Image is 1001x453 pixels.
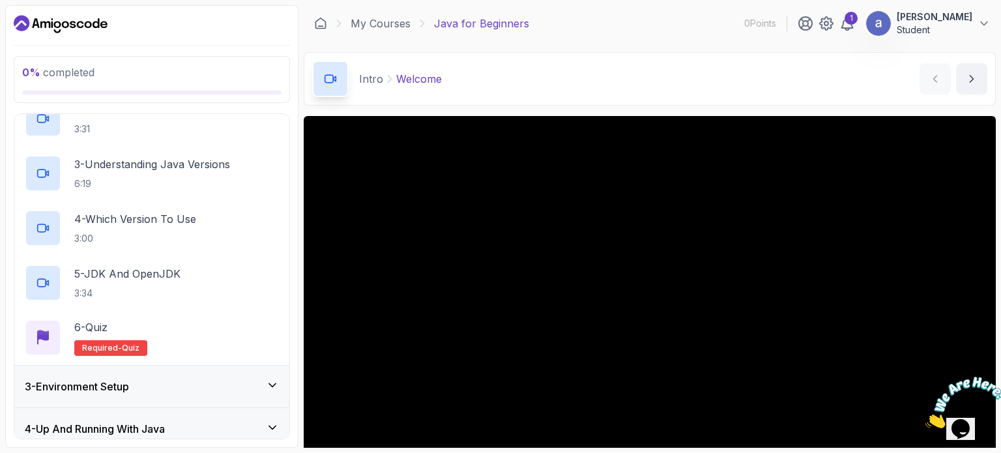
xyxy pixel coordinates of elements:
button: previous content [920,63,951,95]
div: 1 [845,12,858,25]
img: Chat attention grabber [5,5,86,57]
p: 3:00 [74,232,196,245]
button: 4-Which Version To Use3:00 [25,210,279,246]
p: 0 Points [744,17,776,30]
p: 6 - Quiz [74,319,108,335]
a: 1 [839,16,855,31]
p: [PERSON_NAME] [897,10,972,23]
h3: 3 - Environment Setup [25,379,129,394]
button: 6-QuizRequired-quiz [25,319,279,356]
button: next content [956,63,987,95]
p: Welcome [396,71,442,87]
p: 3:31 [74,123,202,136]
button: 3-Understanding Java Versions6:19 [25,155,279,192]
p: 3 - Understanding Java Versions [74,156,230,172]
button: 3-Environment Setup [14,366,289,407]
p: 6:19 [74,177,230,190]
p: Student [897,23,972,37]
iframe: chat widget [920,372,1001,433]
p: 5 - JDK And OpenJDK [74,266,181,282]
span: completed [22,66,94,79]
h3: 4 - Up And Running With Java [25,421,165,437]
span: 0 % [22,66,40,79]
button: user profile image[PERSON_NAME]Student [865,10,991,37]
img: user profile image [866,11,891,36]
button: 2-Should You Learn Java3:31 [25,100,279,137]
p: 4 - Which Version To Use [74,211,196,227]
button: 4-Up And Running With Java [14,408,289,450]
a: Dashboard [314,17,327,30]
span: Required- [82,343,122,353]
p: Java for Beginners [434,16,529,31]
p: Intro [359,71,383,87]
button: 5-JDK And OpenJDK3:34 [25,265,279,301]
p: 3:34 [74,287,181,300]
a: My Courses [351,16,411,31]
span: quiz [122,343,139,353]
a: Dashboard [14,14,108,35]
